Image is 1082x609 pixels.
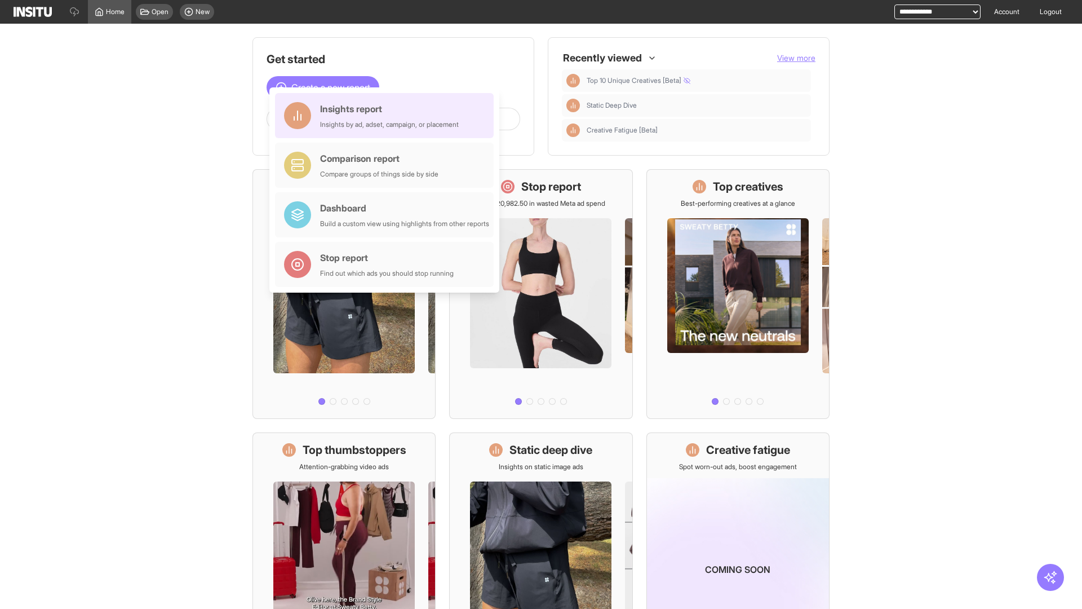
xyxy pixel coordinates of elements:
[320,251,454,264] div: Stop report
[267,51,520,67] h1: Get started
[320,102,459,116] div: Insights report
[777,53,815,63] span: View more
[476,199,605,208] p: Save £20,982.50 in wasted Meta ad spend
[587,101,806,110] span: Static Deep Dive
[566,74,580,87] div: Insights
[291,81,370,94] span: Create a new report
[14,7,52,17] img: Logo
[303,442,406,458] h1: Top thumbstoppers
[509,442,592,458] h1: Static deep dive
[106,7,125,16] span: Home
[252,169,436,419] a: What's live nowSee all active ads instantly
[499,462,583,471] p: Insights on static image ads
[587,76,690,85] span: Top 10 Unique Creatives [Beta]
[777,52,815,64] button: View more
[299,462,389,471] p: Attention-grabbing video ads
[587,126,658,135] span: Creative Fatigue [Beta]
[646,169,830,419] a: Top creativesBest-performing creatives at a glance
[587,126,806,135] span: Creative Fatigue [Beta]
[713,179,783,195] h1: Top creatives
[320,219,489,228] div: Build a custom view using highlights from other reports
[320,201,489,215] div: Dashboard
[320,170,438,179] div: Compare groups of things side by side
[566,123,580,137] div: Insights
[320,152,438,165] div: Comparison report
[449,169,632,419] a: Stop reportSave £20,982.50 in wasted Meta ad spend
[320,269,454,278] div: Find out which ads you should stop running
[152,7,168,16] span: Open
[196,7,210,16] span: New
[681,199,795,208] p: Best-performing creatives at a glance
[320,120,459,129] div: Insights by ad, adset, campaign, or placement
[587,101,637,110] span: Static Deep Dive
[587,76,806,85] span: Top 10 Unique Creatives [Beta]
[566,99,580,112] div: Insights
[267,76,379,99] button: Create a new report
[521,179,581,195] h1: Stop report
